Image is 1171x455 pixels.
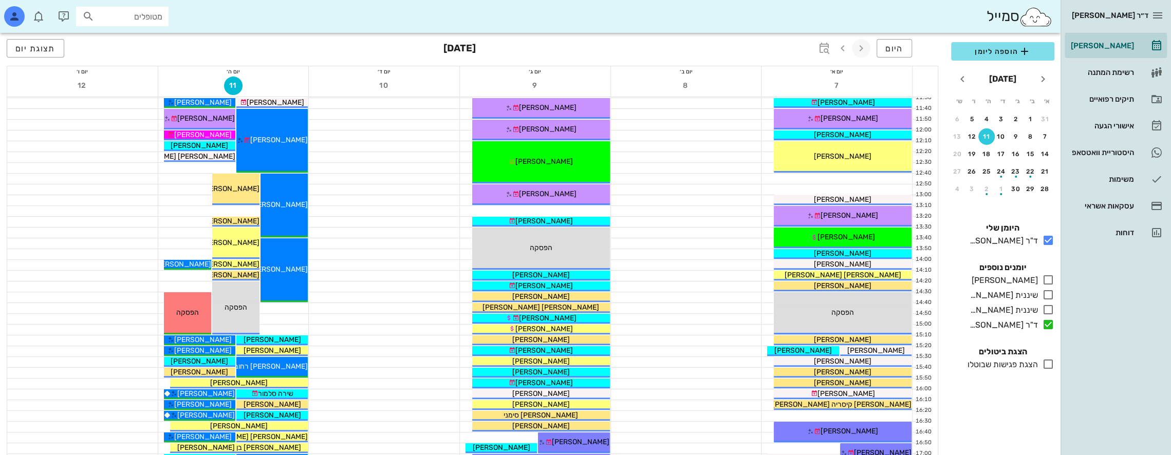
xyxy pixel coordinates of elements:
span: [PERSON_NAME] [202,238,259,247]
button: 8 [677,77,695,95]
div: 14:30 [913,288,934,296]
th: ג׳ [1011,92,1024,110]
span: [PERSON_NAME] [247,98,304,107]
span: [PERSON_NAME] [515,325,573,333]
div: 12:20 [913,147,934,156]
button: 11 [224,77,243,95]
button: 7 [1037,128,1053,145]
div: 15:10 [913,331,934,339]
span: [PERSON_NAME] [814,260,871,269]
span: [PERSON_NAME] [512,368,570,376]
button: 1 [1023,111,1039,127]
button: 2 [978,181,995,197]
div: 14:10 [913,266,934,275]
div: 21 [1037,168,1053,175]
button: 24 [993,163,1010,180]
div: 16:40 [913,428,934,437]
span: [PERSON_NAME] [244,411,301,420]
div: יום א׳ [761,66,912,77]
span: [PERSON_NAME] [814,195,871,204]
div: 15:40 [913,363,934,372]
div: היסטוריית וואטסאפ [1069,148,1134,157]
div: יום ד׳ [309,66,459,77]
span: [PERSON_NAME] [174,98,232,107]
span: הפסקה [225,303,247,312]
h4: הצגת ביטולים [951,346,1054,358]
span: [PERSON_NAME] קיסריה [PERSON_NAME] [772,400,912,409]
span: [PERSON_NAME] [171,368,228,376]
div: 3 [964,185,980,193]
span: [PERSON_NAME] [250,200,308,209]
div: 23 [1008,168,1024,175]
button: 10 [375,77,394,95]
button: 4 [978,111,995,127]
div: סמייל [986,6,1052,28]
span: [PERSON_NAME] [210,422,268,430]
span: [PERSON_NAME] [PERSON_NAME] [119,152,235,161]
div: 12:30 [913,158,934,167]
span: [PERSON_NAME] [174,335,232,344]
div: 13:30 [913,223,934,232]
button: חודש הבא [953,70,972,88]
div: 5 [964,116,980,123]
a: משימות [1065,167,1167,192]
span: [PERSON_NAME] [174,432,232,441]
th: א׳ [1040,92,1053,110]
div: 16:50 [913,439,934,447]
div: 24 [993,168,1010,175]
div: 14:00 [913,255,934,264]
button: 8 [1023,128,1039,145]
button: הוספה ליומן [951,42,1054,61]
div: 15:20 [913,342,934,350]
span: [PERSON_NAME] [250,136,308,144]
div: יום ג׳ [460,66,610,77]
button: 14 [1037,146,1053,162]
div: 14:50 [913,309,934,318]
div: הצגת פגישות שבוטלו [963,358,1038,371]
span: [PERSON_NAME] [202,260,259,269]
div: 13:10 [913,201,934,210]
span: [PERSON_NAME] [PERSON_NAME] [785,271,901,279]
div: 17 [993,150,1010,158]
span: 10 [375,81,394,90]
span: [PERSON_NAME] [847,346,904,355]
th: ש׳ [952,92,965,110]
div: דוחות [1069,229,1134,237]
button: 11 [978,128,995,145]
button: 1 [993,181,1010,197]
div: 11:40 [913,104,934,113]
div: [PERSON_NAME] [968,274,1038,287]
th: ה׳ [981,92,995,110]
th: ב׳ [1025,92,1038,110]
div: יום ה׳ [158,66,309,77]
button: 2 [1008,111,1024,127]
h4: יומנים נוספים [951,261,1054,274]
span: [PERSON_NAME] [821,211,878,220]
div: 28 [1037,185,1053,193]
button: 12 [73,77,91,95]
div: 13:20 [913,212,934,221]
button: 9 [526,77,544,95]
span: [PERSON_NAME] [814,249,871,258]
button: 26 [964,163,980,180]
span: [PERSON_NAME] [515,217,573,225]
div: 20 [949,150,965,158]
div: יום ב׳ [611,66,761,77]
span: [PERSON_NAME] [250,265,308,274]
div: 6 [949,116,965,123]
div: 1 [1023,116,1039,123]
div: 9 [1008,133,1024,140]
span: [PERSON_NAME] [210,378,268,387]
span: [PERSON_NAME] [814,281,871,290]
div: 7 [1037,133,1053,140]
div: 14:40 [913,298,934,307]
span: [PERSON_NAME] [202,217,259,225]
button: [DATE] [985,69,1020,89]
span: [PERSON_NAME] [512,335,570,344]
span: [PERSON_NAME] [PERSON_NAME] [482,303,599,312]
span: [PERSON_NAME] [515,157,573,166]
button: 4 [949,181,965,197]
span: [PERSON_NAME] [177,411,235,420]
span: [PERSON_NAME] בן [PERSON_NAME] [177,443,301,452]
button: 29 [1023,181,1039,197]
